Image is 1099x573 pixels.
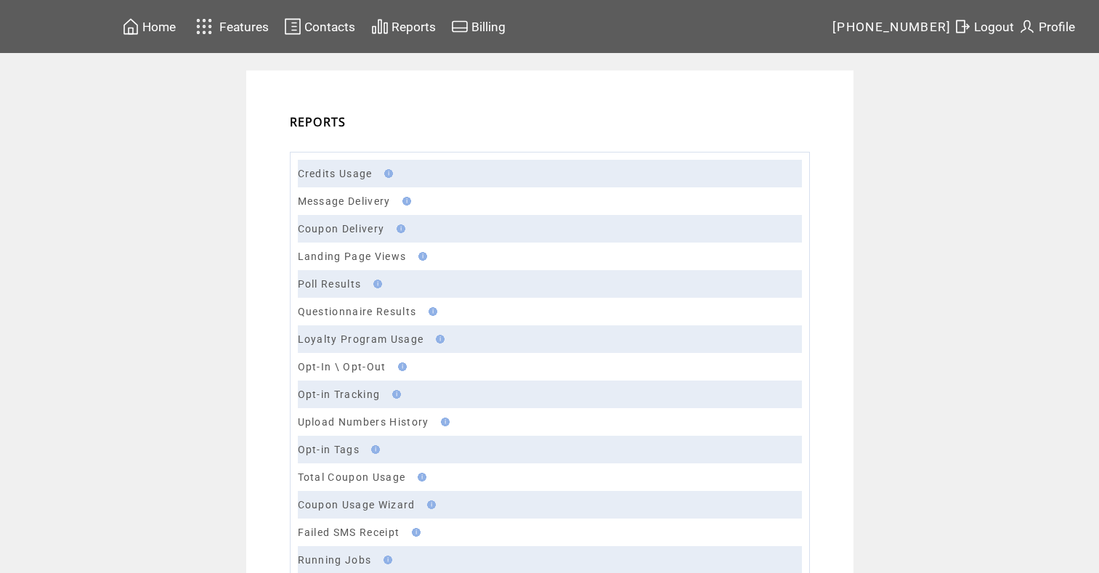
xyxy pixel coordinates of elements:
img: help.gif [423,500,436,509]
a: Total Coupon Usage [298,471,406,483]
a: Upload Numbers History [298,416,429,428]
span: REPORTS [290,114,346,130]
img: help.gif [379,556,392,564]
img: home.svg [122,17,139,36]
a: Coupon Delivery [298,223,385,235]
a: Loyalty Program Usage [298,333,424,345]
img: help.gif [388,390,401,399]
img: help.gif [367,445,380,454]
img: help.gif [398,197,411,206]
img: help.gif [431,335,445,344]
img: exit.svg [954,17,971,36]
a: Poll Results [298,278,362,290]
a: Message Delivery [298,195,391,207]
img: help.gif [437,418,450,426]
a: Features [190,12,272,41]
img: help.gif [413,473,426,481]
img: help.gif [380,169,393,178]
img: help.gif [394,362,407,371]
span: Contacts [304,20,355,34]
span: [PHONE_NUMBER] [832,20,952,34]
a: Running Jobs [298,554,372,566]
img: help.gif [392,224,405,233]
img: contacts.svg [284,17,301,36]
a: Billing [449,15,508,38]
a: Landing Page Views [298,251,407,262]
a: Questionnaire Results [298,306,417,317]
a: Coupon Usage Wizard [298,499,415,511]
a: Profile [1016,15,1077,38]
a: Home [120,15,178,38]
a: Contacts [282,15,357,38]
a: Opt-in Tags [298,444,360,455]
a: Logout [952,15,1016,38]
img: features.svg [192,15,217,38]
span: Home [142,20,176,34]
span: Profile [1039,20,1075,34]
span: Features [219,20,269,34]
img: help.gif [424,307,437,316]
a: Reports [369,15,438,38]
a: Opt-In \ Opt-Out [298,361,386,373]
img: creidtcard.svg [451,17,469,36]
img: chart.svg [371,17,389,36]
img: help.gif [414,252,427,261]
img: profile.svg [1018,17,1036,36]
span: Logout [974,20,1014,34]
span: Reports [392,20,436,34]
img: help.gif [369,280,382,288]
a: Opt-in Tracking [298,389,381,400]
a: Failed SMS Receipt [298,527,400,538]
img: help.gif [407,528,421,537]
span: Billing [471,20,506,34]
a: Credits Usage [298,168,373,179]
